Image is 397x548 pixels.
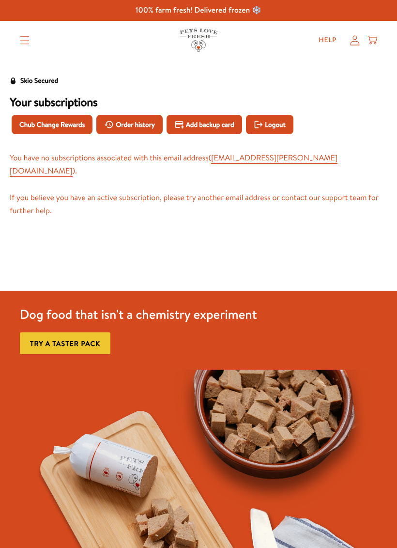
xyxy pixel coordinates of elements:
span: Logout [265,119,285,130]
button: Order history [96,115,163,134]
div: Skio Secured [20,75,58,87]
a: Help [311,31,344,50]
summary: Translation missing: en.sections.header.menu [12,28,37,52]
button: Add backup card [167,115,242,134]
button: Chub Change Rewards [12,115,92,134]
img: Pets Love Fresh [180,29,217,51]
span: Add backup card [186,119,234,130]
svg: Security [10,78,16,84]
a: Try a taster pack [20,332,110,354]
a: Skio Secured [10,75,58,94]
span: Chub Change Rewards [19,119,85,130]
h3: Your subscriptions [10,94,387,109]
button: Logout [246,115,293,134]
span: Order history [116,119,155,130]
h3: Dog food that isn't a chemistry experiment [20,306,257,323]
div: You have no subscriptions associated with this email address ( ) . If you believe you have an act... [10,152,387,218]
